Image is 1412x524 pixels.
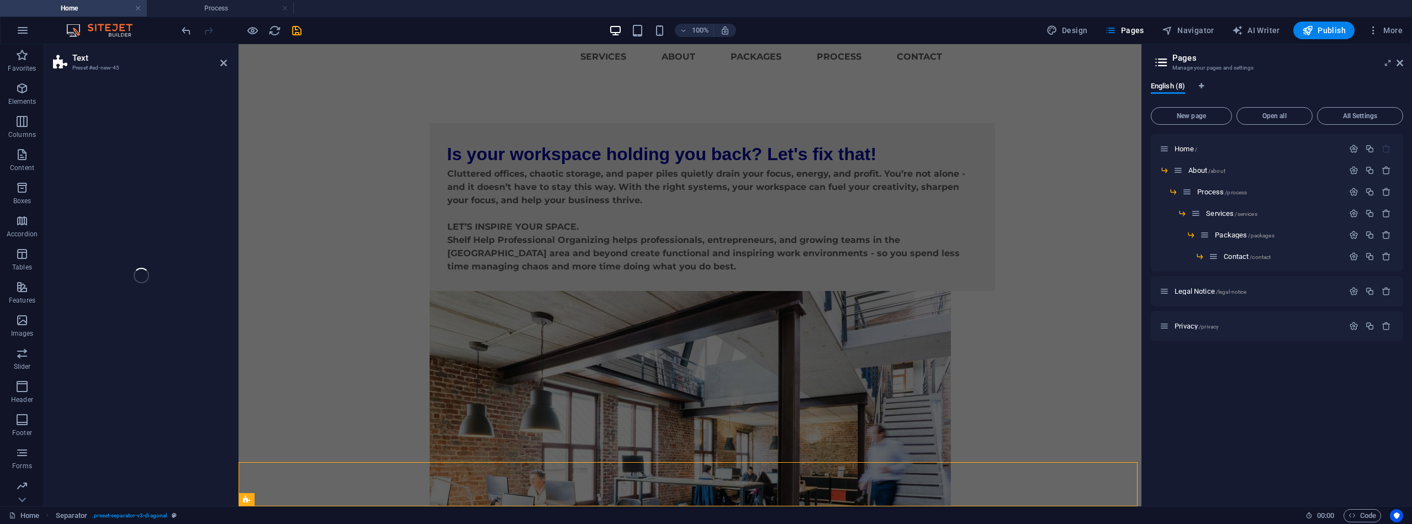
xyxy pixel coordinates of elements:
[268,24,281,37] button: reload
[9,296,35,305] p: Features
[179,24,193,37] button: undo
[1042,22,1092,39] div: Design (Ctrl+Alt+Y)
[1236,107,1313,125] button: Open all
[1171,145,1344,152] div: Home/
[1349,252,1358,261] div: Settings
[1188,166,1225,174] span: Click to open page
[8,130,36,139] p: Columns
[56,509,177,522] nav: breadcrumb
[1042,22,1092,39] button: Design
[1349,166,1358,175] div: Settings
[1322,113,1398,119] span: All Settings
[11,329,34,338] p: Images
[1365,230,1374,240] div: Duplicate
[1302,25,1346,36] span: Publish
[1216,289,1247,295] span: /legal-notice
[1365,287,1374,296] div: Duplicate
[1382,230,1391,240] div: Remove
[1365,209,1374,218] div: Duplicate
[1382,166,1391,175] div: Remove
[10,163,34,172] p: Content
[1105,25,1144,36] span: Pages
[1208,168,1225,174] span: /about
[1349,144,1358,154] div: Settings
[1368,25,1403,36] span: More
[1365,187,1374,197] div: Duplicate
[1382,321,1391,331] div: Remove
[1171,322,1344,330] div: Privacy/privacy
[1382,144,1391,154] div: The startpage cannot be deleted
[12,428,32,437] p: Footer
[1151,80,1185,95] span: English (8)
[1390,509,1403,522] button: Usercentrics
[1185,167,1344,174] div: About/about
[1151,107,1232,125] button: New page
[1162,25,1214,36] span: Navigator
[1349,209,1358,218] div: Settings
[1293,22,1355,39] button: Publish
[1325,511,1326,520] span: :
[1225,189,1247,195] span: /process
[290,24,303,37] i: Save (Ctrl+S)
[172,512,177,518] i: This element is a customizable preset
[1171,288,1344,295] div: Legal Notice/legal-notice
[1317,107,1403,125] button: All Settings
[1382,209,1391,218] div: Remove
[290,24,303,37] button: save
[1317,509,1334,522] span: 00 00
[1212,231,1344,239] div: Packages/packages
[691,24,709,37] h6: 100%
[1382,287,1391,296] div: Remove
[675,24,714,37] button: 100%
[1157,22,1219,39] button: Navigator
[1151,82,1403,103] div: Language Tabs
[1175,145,1197,153] span: Click to open page
[1363,22,1407,39] button: More
[1156,113,1227,119] span: New page
[13,197,31,205] p: Boxes
[1046,25,1088,36] span: Design
[64,24,146,37] img: Editor Logo
[1101,22,1148,39] button: Pages
[1305,509,1335,522] h6: Session time
[1175,287,1246,295] span: Click to open page
[1365,166,1374,175] div: Duplicate
[1382,252,1391,261] div: Remove
[1349,230,1358,240] div: Settings
[1195,146,1197,152] span: /
[12,462,32,470] p: Forms
[1199,324,1219,330] span: /privacy
[1172,63,1381,73] h3: Manage your pages and settings
[8,64,36,73] p: Favorites
[1382,187,1391,197] div: Remove
[1197,188,1247,196] span: Click to open page
[9,509,39,522] a: Click to cancel selection. Double-click to open Pages
[1172,53,1403,63] h2: Pages
[1250,254,1271,260] span: /contact
[1365,321,1374,331] div: Duplicate
[1194,188,1344,195] div: Process/process
[12,263,32,272] p: Tables
[268,24,281,37] i: Reload page
[1224,252,1271,261] span: Click to open page
[720,25,730,35] i: On resize automatically adjust zoom level to fit chosen device.
[1203,210,1344,217] div: Services/services
[14,362,31,371] p: Slider
[8,97,36,106] p: Elements
[92,509,167,522] span: . preset-separator-v3-diagonal
[1220,253,1344,260] div: Contact/contact
[246,24,259,37] button: Click here to leave preview mode and continue editing
[1232,25,1280,36] span: AI Writer
[1175,322,1219,330] span: Click to open page
[1228,22,1284,39] button: AI Writer
[1215,231,1274,239] span: Click to open page
[7,230,38,239] p: Accordion
[1349,321,1358,331] div: Settings
[1365,252,1374,261] div: Duplicate
[1248,232,1274,239] span: /packages
[11,395,33,404] p: Header
[56,509,88,522] span: Click to select. Double-click to edit
[1348,509,1376,522] span: Code
[1365,144,1374,154] div: Duplicate
[1241,113,1308,119] span: Open all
